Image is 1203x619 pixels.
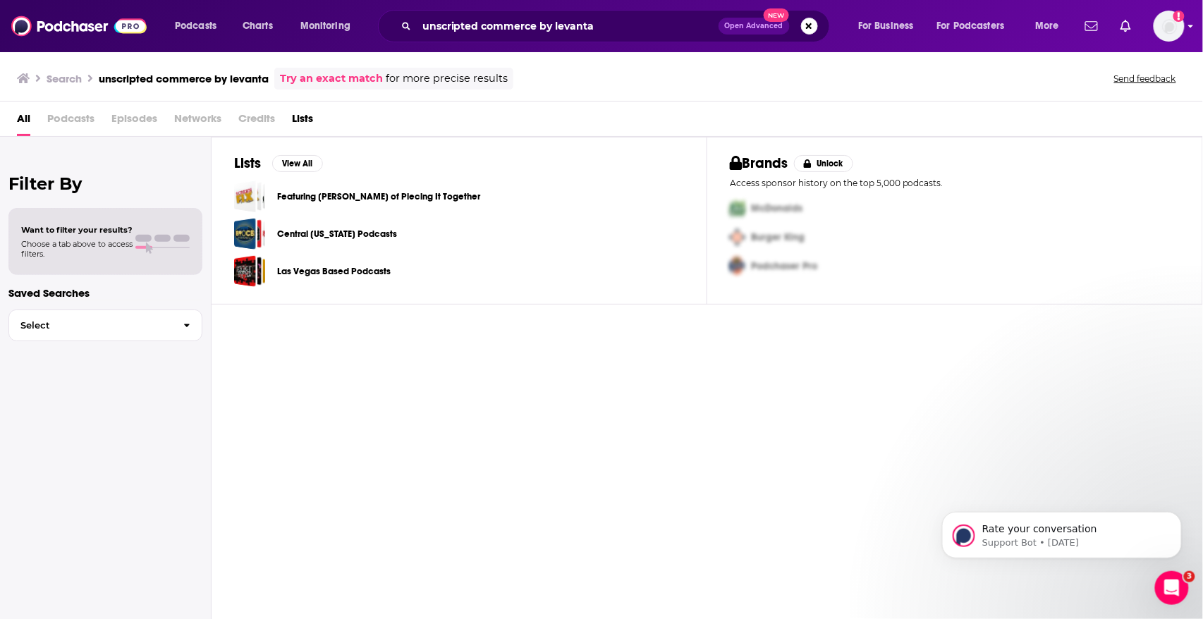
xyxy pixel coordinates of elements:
[234,180,266,212] a: Featuring David Rosen of Piecing It Together
[272,155,323,172] button: View All
[921,482,1203,581] iframe: Intercom notifications message
[751,260,817,272] span: Podchaser Pro
[277,189,480,204] a: Featuring [PERSON_NAME] of Piecing It Together
[725,23,783,30] span: Open Advanced
[11,13,147,39] img: Podchaser - Follow, Share and Rate Podcasts
[111,107,157,136] span: Episodes
[277,226,397,242] a: Central [US_STATE] Podcasts
[17,107,30,136] a: All
[858,16,914,36] span: For Business
[277,264,391,279] a: Las Vegas Based Podcasts
[234,218,266,250] a: Central Florida Podcasts
[234,154,261,172] h2: Lists
[1154,11,1185,42] img: User Profile
[417,15,719,37] input: Search podcasts, credits, & more...
[751,202,802,214] span: McDonalds
[238,107,275,136] span: Credits
[794,155,854,172] button: Unlock
[233,15,281,37] a: Charts
[1035,16,1059,36] span: More
[730,178,1180,188] p: Access sponsor history on the top 5,000 podcasts.
[8,173,202,194] h2: Filter By
[1184,571,1195,582] span: 3
[300,16,350,36] span: Monitoring
[291,15,369,37] button: open menu
[8,309,202,341] button: Select
[1025,15,1077,37] button: open menu
[165,15,235,37] button: open menu
[243,16,273,36] span: Charts
[9,321,172,330] span: Select
[8,286,202,300] p: Saved Searches
[1155,571,1189,605] iframe: Intercom live chat
[1154,11,1185,42] button: Show profile menu
[47,107,94,136] span: Podcasts
[928,15,1025,37] button: open menu
[234,255,266,287] a: Las Vegas Based Podcasts
[724,223,751,252] img: Second Pro Logo
[99,72,269,85] h3: unscripted commerce by levanta
[21,239,133,259] span: Choose a tab above to access filters.
[1173,11,1185,22] svg: Add a profile image
[391,10,843,42] div: Search podcasts, credits, & more...
[724,194,751,223] img: First Pro Logo
[175,16,216,36] span: Podcasts
[280,71,383,87] a: Try an exact match
[1154,11,1185,42] span: Logged in as vardhprak
[937,16,1005,36] span: For Podcasters
[234,154,323,172] a: ListsView All
[47,72,82,85] h3: Search
[751,231,805,243] span: Burger King
[1080,14,1104,38] a: Show notifications dropdown
[730,154,788,172] h2: Brands
[1115,14,1137,38] a: Show notifications dropdown
[174,107,221,136] span: Networks
[21,225,133,235] span: Want to filter your results?
[719,18,790,35] button: Open AdvancedNew
[1110,73,1180,85] button: Send feedback
[764,8,789,22] span: New
[292,107,313,136] a: Lists
[848,15,932,37] button: open menu
[386,71,508,87] span: for more precise results
[724,252,751,281] img: Third Pro Logo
